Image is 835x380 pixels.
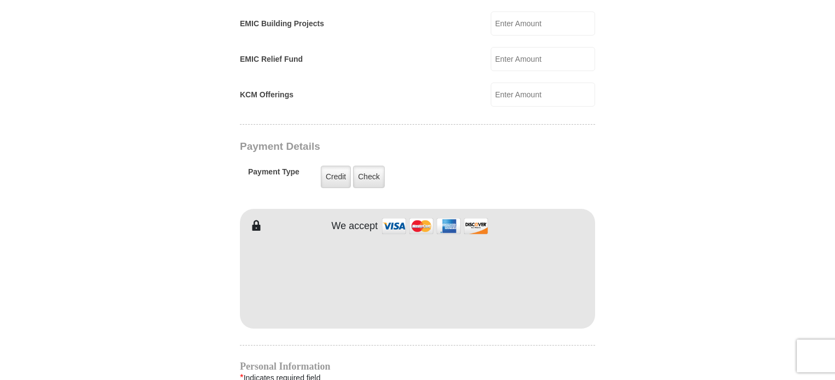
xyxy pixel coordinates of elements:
[240,362,595,371] h4: Personal Information
[491,47,595,71] input: Enter Amount
[240,18,324,30] label: EMIC Building Projects
[240,54,303,65] label: EMIC Relief Fund
[240,141,519,153] h3: Payment Details
[491,83,595,107] input: Enter Amount
[248,167,299,182] h5: Payment Type
[380,214,490,238] img: credit cards accepted
[332,220,378,232] h4: We accept
[240,89,293,101] label: KCM Offerings
[491,11,595,36] input: Enter Amount
[321,166,351,188] label: Credit
[353,166,385,188] label: Check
